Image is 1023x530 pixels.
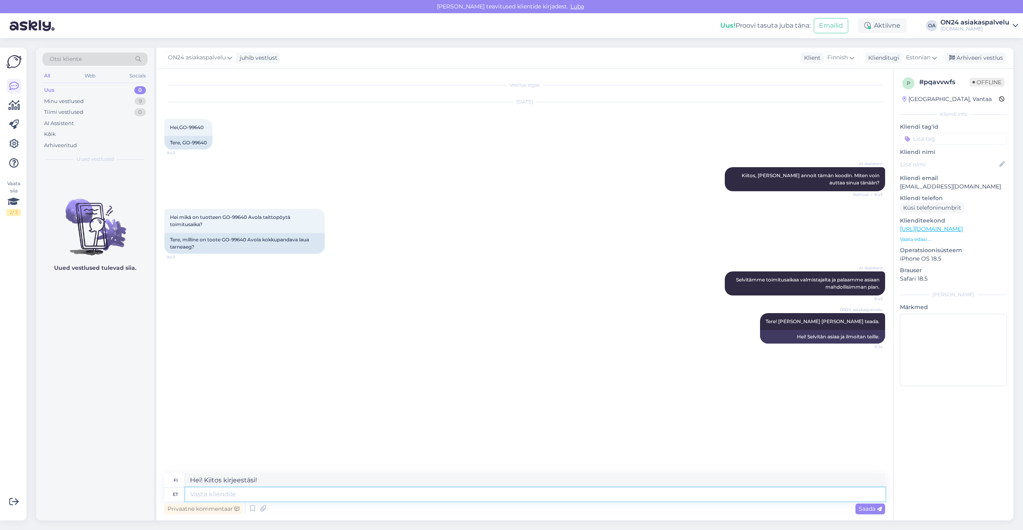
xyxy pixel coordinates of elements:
[900,123,1007,131] p: Kliendi tag'id
[167,150,197,156] span: 9:43
[900,291,1007,298] div: [PERSON_NAME]
[50,55,82,63] span: Otsi kliente
[900,225,963,233] a: [URL][DOMAIN_NAME]
[900,174,1007,182] p: Kliendi email
[6,209,21,216] div: 2 / 3
[859,505,882,512] span: Saada
[170,124,204,130] span: Hei,GO-99640
[164,136,212,150] div: Tere, GO-99640
[926,20,937,31] div: OA
[853,265,883,271] span: AI Assistent
[164,233,325,254] div: Tere, milline on toote GO-99640 Avola kokkupandava laua tarneaeg?
[940,19,1018,32] a: ON24 asiakaspalvelu[DOMAIN_NAME]
[720,22,736,29] b: Uus!
[237,54,277,62] div: juhib vestlust
[44,86,55,94] div: Uus
[54,264,136,272] p: Uued vestlused tulevad siia.
[173,488,178,501] div: et
[900,275,1007,283] p: Safari 18.5
[900,303,1007,312] p: Märkmed
[174,473,178,487] div: fi
[6,54,22,69] img: Askly Logo
[736,277,881,290] span: Selvitämme toimitusaikaa valmistajalta ja palaamme asiaan mahdollisimman pian.
[77,156,114,163] span: Uued vestlused
[760,330,885,344] div: Hei! Selvitän asiaa ja ilmoitan teille.
[840,307,883,313] span: ON24 asiakaspalvelu
[185,473,885,487] textarea: Hei! Kiitos kirjeestäsi!
[827,53,848,62] span: Finnish
[944,53,1006,63] div: Arhiveeri vestlus
[167,254,197,260] span: 9:43
[969,78,1005,87] span: Offline
[900,148,1007,156] p: Kliendi nimi
[900,266,1007,275] p: Brauser
[900,236,1007,243] p: Vaata edasi ...
[858,18,907,33] div: Aktiivne
[135,97,146,105] div: 9
[568,3,586,10] span: Luba
[902,95,992,103] div: [GEOGRAPHIC_DATA], Vantaa
[900,202,964,213] div: Küsi telefoninumbrit
[766,318,879,324] span: Tere! [PERSON_NAME] [PERSON_NAME] teada.
[801,54,821,62] div: Klient
[940,26,1009,32] div: [DOMAIN_NAME]
[742,172,881,186] span: Kiitos, [PERSON_NAME] annoit tämän koodin. Miten voin auttaa sinua tänään?
[44,142,77,150] div: Arhiveeritud
[128,71,148,81] div: Socials
[900,133,1007,145] input: Lisa tag
[900,246,1007,255] p: Operatsioonisüsteem
[900,111,1007,118] div: Kliendi info
[900,216,1007,225] p: Klienditeekond
[164,504,243,514] div: Privaatne kommentaar
[36,184,154,257] img: No chats
[6,180,21,216] div: Vaata siia
[940,19,1009,26] div: ON24 asiakaspalvelu
[853,296,883,302] span: 9:43
[44,108,83,116] div: Tiimi vestlused
[900,194,1007,202] p: Kliendi telefon
[900,182,1007,191] p: [EMAIL_ADDRESS][DOMAIN_NAME]
[134,86,146,94] div: 0
[853,161,883,167] span: AI Assistent
[164,81,885,89] div: Vestlus algas
[906,53,930,62] span: Estonian
[83,71,97,81] div: Web
[919,77,969,87] div: # pqavvwfs
[900,160,998,169] input: Lisa nimi
[164,98,885,105] div: [DATE]
[907,80,910,86] span: p
[44,119,74,127] div: AI Assistent
[44,97,84,105] div: Minu vestlused
[900,255,1007,263] p: iPhone OS 18.5
[853,344,883,350] span: 11:14
[42,71,52,81] div: All
[170,214,291,227] span: Hei mikä on tuotteen GO-99640 Avola taittopöytä toimitusaika?
[720,21,811,30] div: Proovi tasuta juba täna:
[853,192,883,198] span: Nähtud ✓ 9:43
[865,54,899,62] div: Klienditugi
[168,53,226,62] span: ON24 asiakaspalvelu
[814,18,848,33] button: Emailid
[44,130,56,138] div: Kõik
[134,108,146,116] div: 0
